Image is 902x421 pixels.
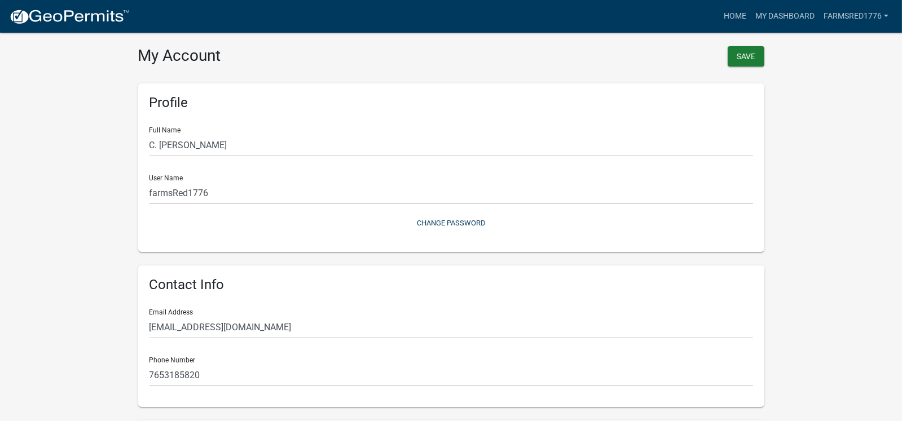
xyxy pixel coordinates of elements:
h6: Profile [149,95,753,111]
button: Save [728,46,764,67]
h6: Contact Info [149,277,753,293]
a: Home [719,6,751,27]
h3: My Account [138,46,443,65]
a: farmsRed1776 [819,6,893,27]
button: Change Password [149,214,753,232]
a: My Dashboard [751,6,819,27]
